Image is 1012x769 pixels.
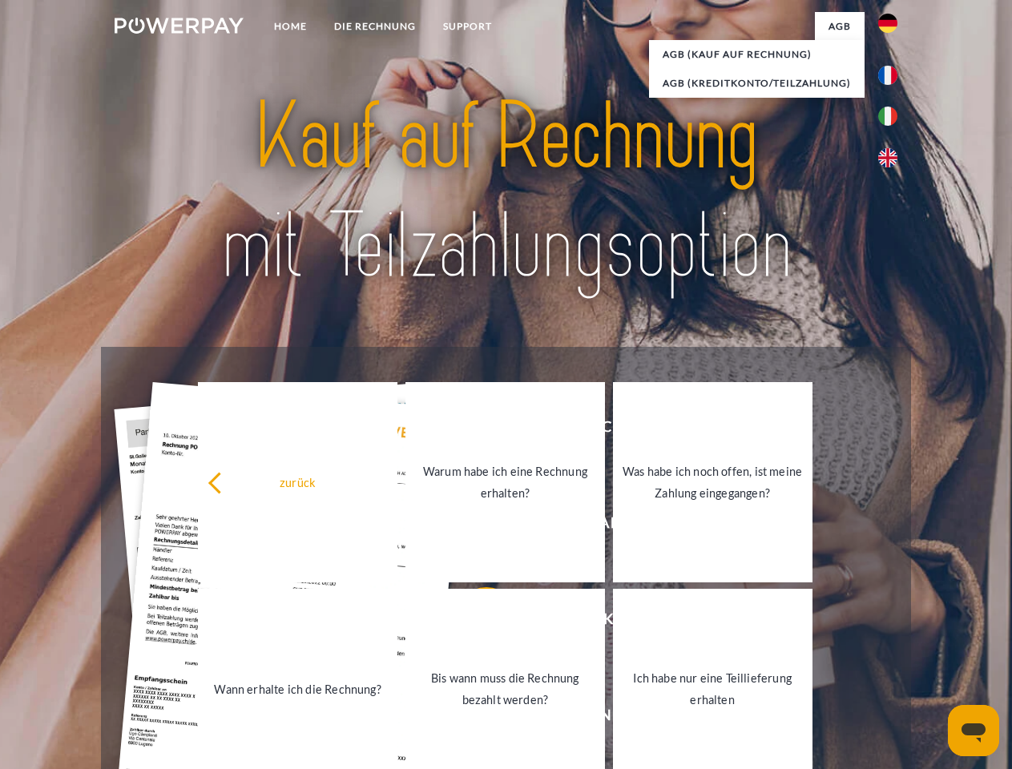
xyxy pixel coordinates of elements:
div: Bis wann muss die Rechnung bezahlt werden? [415,667,595,711]
a: AGB (Kreditkonto/Teilzahlung) [649,69,865,98]
div: Warum habe ich eine Rechnung erhalten? [415,461,595,504]
a: DIE RECHNUNG [321,12,429,41]
img: logo-powerpay-white.svg [115,18,244,34]
iframe: Schaltfläche zum Öffnen des Messaging-Fensters [948,705,999,756]
a: SUPPORT [429,12,506,41]
a: AGB (Kauf auf Rechnung) [649,40,865,69]
img: it [878,107,897,126]
div: Was habe ich noch offen, ist meine Zahlung eingegangen? [623,461,803,504]
img: title-powerpay_de.svg [153,77,859,307]
a: agb [815,12,865,41]
a: Was habe ich noch offen, ist meine Zahlung eingegangen? [613,382,812,582]
a: Home [260,12,321,41]
img: en [878,148,897,167]
div: zurück [208,471,388,493]
div: Ich habe nur eine Teillieferung erhalten [623,667,803,711]
img: de [878,14,897,33]
img: fr [878,66,897,85]
div: Wann erhalte ich die Rechnung? [208,678,388,699]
